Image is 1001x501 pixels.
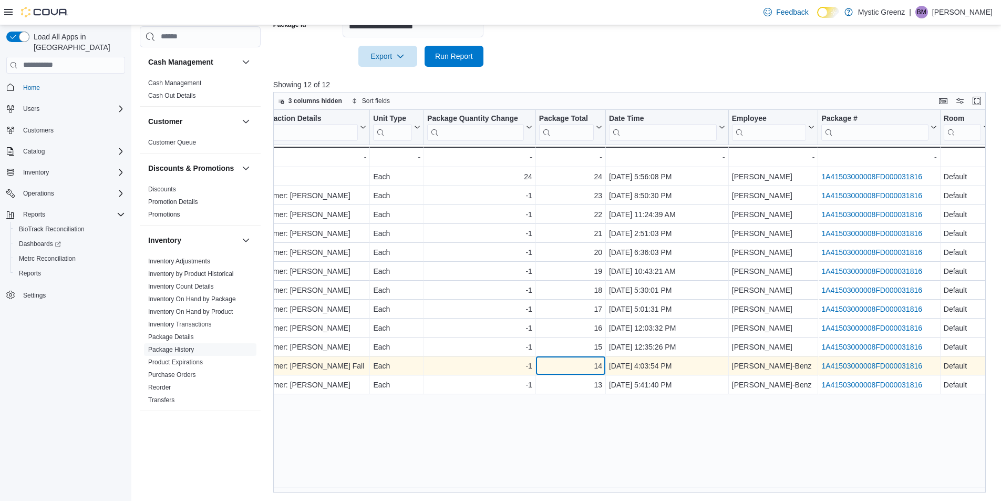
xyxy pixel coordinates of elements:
[148,116,238,127] button: Customer
[427,227,532,240] div: -1
[19,124,58,137] a: Customers
[373,322,420,334] div: Each
[373,208,420,221] div: Each
[732,227,815,240] div: [PERSON_NAME]
[19,208,49,221] button: Reports
[19,124,125,137] span: Customers
[254,265,366,278] div: Customer: [PERSON_NAME]
[425,46,483,67] button: Run Report
[15,267,45,280] a: Reports
[539,303,602,315] div: 17
[373,284,420,296] div: Each
[254,227,366,240] div: Customer: [PERSON_NAME]
[148,235,181,246] h3: Inventory
[821,305,922,313] a: 1A41503000008FD000031816
[23,105,39,113] span: Users
[427,151,532,163] div: -
[23,291,46,300] span: Settings
[373,303,420,315] div: Each
[821,229,922,238] a: 1A41503000008FD000031816
[148,384,171,391] a: Reorder
[148,139,196,146] a: Customer Queue
[148,91,196,100] span: Cash Out Details
[288,97,342,105] span: 3 columns hidden
[944,322,989,334] div: Default
[944,227,989,240] div: Default
[609,227,725,240] div: [DATE] 2:51:03 PM
[821,114,936,140] button: Package #
[240,115,252,128] button: Customer
[240,162,252,175] button: Discounts & Promotions
[776,7,808,17] span: Feedback
[427,189,532,202] div: -1
[373,379,420,391] div: Each
[148,308,233,316] span: Inventory On Hand by Product
[932,6,993,18] p: [PERSON_NAME]
[148,210,180,219] span: Promotions
[821,191,922,200] a: 1A41503000008FD000031816
[732,208,815,221] div: [PERSON_NAME]
[944,189,989,202] div: Default
[148,396,174,404] a: Transfers
[19,254,76,263] span: Metrc Reconciliation
[148,198,198,206] a: Promotion Details
[609,322,725,334] div: [DATE] 12:03:32 PM
[427,284,532,296] div: -1
[19,269,41,278] span: Reports
[254,151,366,163] div: -
[732,189,815,202] div: [PERSON_NAME]
[944,114,981,124] div: Room
[539,208,602,221] div: 22
[11,266,129,281] button: Reports
[148,371,196,379] span: Purchase Orders
[373,151,420,163] div: -
[15,223,125,236] span: BioTrack Reconciliation
[944,246,989,259] div: Default
[148,258,210,265] a: Inventory Adjustments
[609,189,725,202] div: [DATE] 8:50:30 PM
[19,288,125,301] span: Settings
[148,92,196,99] a: Cash Out Details
[240,234,252,247] button: Inventory
[362,97,390,105] span: Sort fields
[373,227,420,240] div: Each
[19,166,53,179] button: Inventory
[732,114,815,140] button: Employee
[539,114,594,140] div: Package Total
[21,7,68,17] img: Cova
[732,322,815,334] div: [PERSON_NAME]
[148,358,203,366] span: Product Expirations
[2,207,129,222] button: Reports
[732,246,815,259] div: [PERSON_NAME]
[254,360,366,372] div: Customer: [PERSON_NAME] Fall
[539,322,602,334] div: 16
[254,208,366,221] div: Customer: [PERSON_NAME]
[148,383,171,392] span: Reorder
[140,183,261,225] div: Discounts & Promotions
[944,170,989,183] div: Default
[148,57,238,67] button: Cash Management
[254,189,366,202] div: Customer: [PERSON_NAME]
[909,6,911,18] p: |
[427,303,532,315] div: -1
[19,225,85,233] span: BioTrack Reconciliation
[821,248,922,257] a: 1A41503000008FD000031816
[427,246,532,259] div: -1
[821,114,928,124] div: Package #
[29,32,125,53] span: Load All Apps in [GEOGRAPHIC_DATA]
[937,95,950,107] button: Keyboard shortcuts
[944,303,989,315] div: Default
[539,114,594,124] div: Package Total
[609,284,725,296] div: [DATE] 5:30:01 PM
[944,151,989,163] div: -
[254,341,366,353] div: Customer: [PERSON_NAME]
[2,186,129,201] button: Operations
[254,114,366,140] button: Transaction Details
[148,270,234,278] a: Inventory by Product Historical
[148,186,176,193] a: Discounts
[19,208,125,221] span: Reports
[2,287,129,302] button: Settings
